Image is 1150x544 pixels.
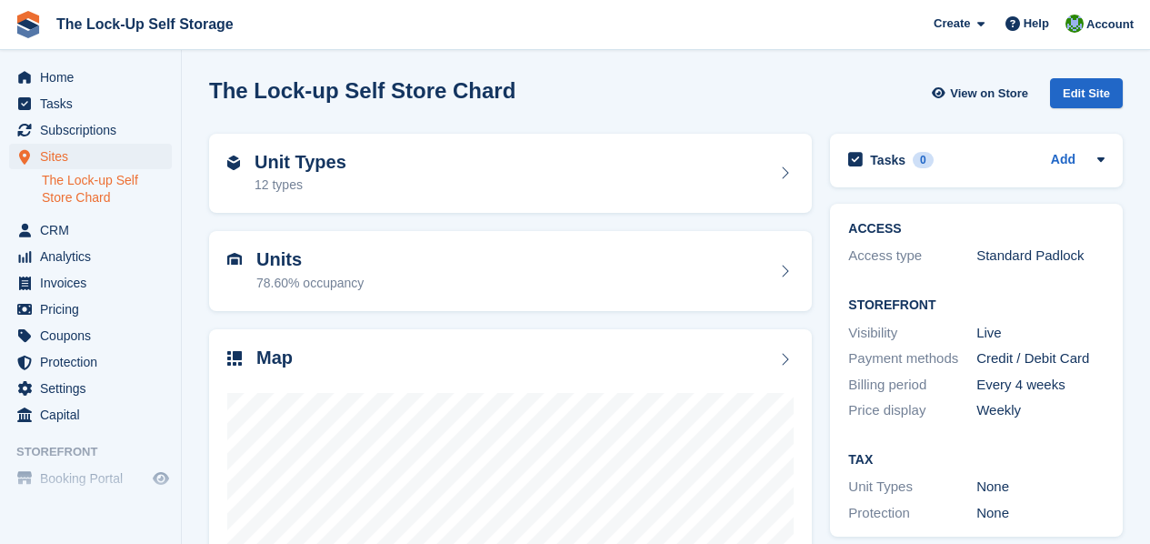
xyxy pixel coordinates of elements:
a: Edit Site [1050,78,1123,116]
img: Andrew Beer [1065,15,1084,33]
span: Settings [40,376,149,401]
h2: Units [256,249,364,270]
h2: Tasks [870,152,905,168]
div: Access type [848,246,976,267]
div: Standard Padlock [976,246,1105,267]
a: Units 78.60% occupancy [209,231,812,311]
a: The Lock-Up Self Storage [49,9,241,39]
a: menu [9,466,172,491]
img: map-icn-33ee37083ee616e46c38cad1a60f524a97daa1e2b2c8c0bc3eb3415660979fc1.svg [227,351,242,366]
a: menu [9,217,172,243]
div: Every 4 weeks [976,375,1105,396]
span: Capital [40,402,149,428]
div: None [976,477,1105,498]
span: Help [1024,15,1049,33]
div: 0 [913,152,934,168]
span: CRM [40,217,149,243]
a: The Lock-up Self Store Chard [42,172,172,207]
a: menu [9,323,172,348]
div: Credit / Debit Card [976,348,1105,369]
a: menu [9,244,172,269]
a: menu [9,144,172,169]
div: Unit Types [848,477,976,498]
span: Pricing [40,297,149,322]
span: Analytics [40,244,149,269]
div: Edit Site [1050,78,1123,108]
div: 12 types [255,176,346,195]
div: Payment methods [848,348,976,369]
span: Protection [40,349,149,375]
span: Create [934,15,970,33]
a: menu [9,349,172,375]
a: menu [9,270,172,296]
div: Weekly [976,400,1105,421]
div: 78.60% occupancy [256,274,364,293]
h2: Tax [848,453,1105,468]
span: Tasks [40,91,149,116]
div: Protection [848,503,976,524]
div: Live [976,323,1105,344]
a: Unit Types 12 types [209,134,812,214]
a: menu [9,91,172,116]
span: Invoices [40,270,149,296]
a: menu [9,65,172,90]
h2: Map [256,348,293,368]
h2: The Lock-up Self Store Chard [209,78,515,103]
h2: Unit Types [255,152,346,173]
img: unit-type-icn-2b2737a686de81e16bb02015468b77c625bbabd49415b5ef34ead5e3b44a266d.svg [227,156,240,170]
img: unit-icn-7be61d7bf1b0ce9d3e12c5938cc71ed9869f7b940bace4675aadf7bd6d80202e.svg [227,253,242,266]
span: Sites [40,144,149,169]
a: Preview store [150,468,172,489]
span: Account [1086,15,1134,34]
a: menu [9,117,172,143]
span: Storefront [16,443,181,461]
a: menu [9,376,172,401]
div: Price display [848,400,976,421]
span: Home [40,65,149,90]
div: Visibility [848,323,976,344]
a: View on Store [929,78,1035,108]
img: stora-icon-8386f47178a22dfd0bd8f6a31ec36ba5ce8667c1dd55bd0f319d3a0aa187defe.svg [15,11,42,38]
h2: ACCESS [848,222,1105,237]
span: Subscriptions [40,117,149,143]
span: View on Store [950,85,1028,103]
a: menu [9,402,172,428]
div: Billing period [848,375,976,396]
h2: Storefront [848,298,1105,313]
div: None [976,503,1105,524]
a: Add [1051,150,1075,171]
span: Coupons [40,323,149,348]
span: Booking Portal [40,466,149,491]
a: menu [9,297,172,322]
